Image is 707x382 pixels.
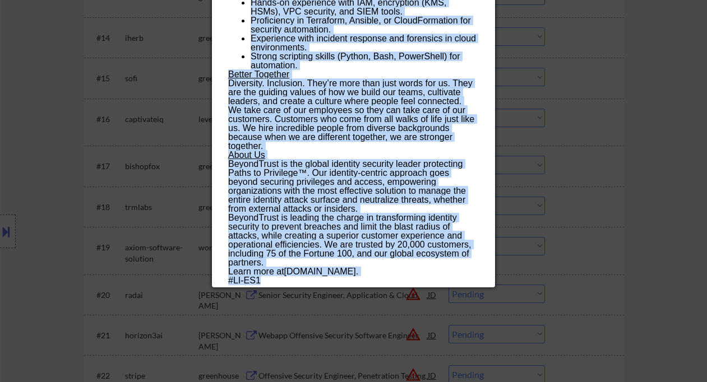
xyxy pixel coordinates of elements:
p: Learn more at . [228,267,478,276]
p: #LI-ES1 [228,276,478,285]
u: About Us [228,150,265,160]
li: Strong scripting skills (Python, Bash, PowerShell) for automation. [251,52,478,70]
p: Diversity. Inclusion. They’re more than just words for us. They are the guiding values of how we ... [228,79,478,106]
li: Proficiency in Terraform, Ansible, or CloudFormation for security automation. [251,16,478,34]
a: [DOMAIN_NAME] [284,267,356,276]
p: We take care of our employees so they can take care of our customers. Customers who come from all... [228,106,478,151]
u: Better Together [228,69,289,79]
p: BeyondTrust is the global identity security leader protecting Paths to Privilege™. Our identity-c... [228,160,478,213]
li: Experience with incident response and forensics in cloud environments. [251,34,478,52]
p: BeyondTrust is leading the charge in transforming identity security to prevent breaches and limit... [228,213,478,267]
